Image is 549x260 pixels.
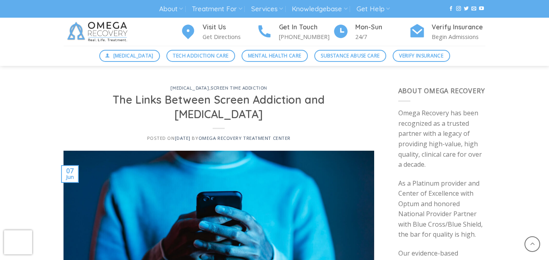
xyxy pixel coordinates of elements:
span: Verify Insurance [399,52,443,59]
a: [MEDICAL_DATA] [99,50,160,62]
h6: , [73,86,365,91]
a: Verify Insurance Begin Admissions [409,22,485,42]
h4: Get In Touch [279,22,333,33]
span: Posted on [147,135,191,141]
p: Get Directions [203,32,256,41]
a: Services [251,2,283,16]
a: Follow on Facebook [449,6,453,12]
a: Follow on YouTube [479,6,484,12]
h4: Visit Us [203,22,256,33]
a: About [159,2,183,16]
a: Send us an email [471,6,476,12]
span: Substance Abuse Care [321,52,379,59]
a: Treatment For [192,2,242,16]
a: Omega Recovery Treatment Center [199,135,291,141]
a: Follow on Twitter [464,6,469,12]
a: Tech Addiction Care [166,50,235,62]
p: Begin Admissions [432,32,485,41]
a: Visit Us Get Directions [180,22,256,42]
h1: The Links Between Screen Addiction and [MEDICAL_DATA] [73,93,365,121]
iframe: reCAPTCHA [4,230,32,254]
span: About Omega Recovery [398,86,485,95]
a: Knowledgebase [292,2,347,16]
a: Verify Insurance [393,50,450,62]
a: Get Help [356,2,390,16]
a: Follow on Instagram [456,6,461,12]
a: [DATE] [175,135,191,141]
span: [MEDICAL_DATA] [113,52,154,59]
a: Get In Touch [PHONE_NUMBER] [256,22,333,42]
a: [MEDICAL_DATA] [170,85,209,91]
a: Substance Abuse Care [314,50,386,62]
img: Omega Recovery [64,18,134,46]
a: Go to top [524,236,540,252]
h4: Mon-Sun [355,22,409,33]
span: Tech Addiction Care [173,52,228,59]
span: Mental Health Care [248,52,301,59]
h4: Verify Insurance [432,22,485,33]
a: screen time addiction [211,85,267,91]
span: by [192,135,291,141]
p: [PHONE_NUMBER] [279,32,333,41]
a: Mental Health Care [242,50,308,62]
p: As a Platinum provider and Center of Excellence with Optum and honored National Provider Partner ... [398,178,486,240]
p: Omega Recovery has been recognized as a trusted partner with a legacy of providing high-value, hi... [398,108,486,170]
p: 24/7 [355,32,409,41]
